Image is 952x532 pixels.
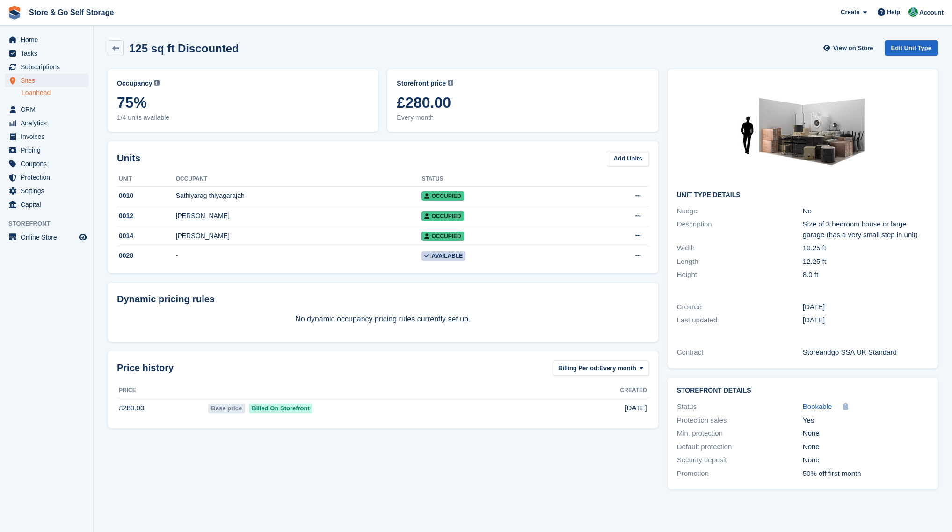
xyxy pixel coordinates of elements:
[421,211,464,221] span: Occupied
[677,315,803,326] div: Last updated
[677,302,803,313] div: Created
[21,117,77,130] span: Analytics
[21,157,77,170] span: Coupons
[176,172,422,187] th: Occupant
[558,364,599,373] span: Billing Period:
[677,270,803,280] div: Height
[677,243,803,254] div: Width
[733,79,873,184] img: 125-sqft-unit.jpg
[117,361,174,375] span: Price history
[677,401,803,412] div: Status
[803,468,929,479] div: 50% off first month
[803,442,929,452] div: None
[21,60,77,73] span: Subscriptions
[117,251,176,261] div: 0028
[677,191,929,199] h2: Unit Type details
[677,415,803,426] div: Protection sales
[176,211,422,221] div: [PERSON_NAME]
[887,7,900,17] span: Help
[620,386,647,394] span: Created
[677,219,803,240] div: Description
[803,243,929,254] div: 10.25 ft
[117,292,649,306] div: Dynamic pricing rules
[249,404,313,413] span: Billed On Storefront
[117,79,152,88] span: Occupancy
[625,403,647,414] span: [DATE]
[397,94,648,111] span: £280.00
[553,360,649,376] button: Billing Period: Every month
[5,130,88,143] a: menu
[607,151,648,166] a: Add Units
[822,40,877,56] a: View on Store
[5,47,88,60] a: menu
[117,398,206,418] td: £280.00
[677,455,803,466] div: Security deposit
[77,232,88,243] a: Preview store
[803,206,929,217] div: No
[421,251,465,261] span: Available
[803,347,929,358] div: Storeandgo SSA UK Standard
[5,184,88,197] a: menu
[7,6,22,20] img: stora-icon-8386f47178a22dfd0bd8f6a31ec36ba5ce8667c1dd55bd0f319d3a0aa187defe.svg
[599,364,636,373] span: Every month
[448,80,453,86] img: icon-info-grey-7440780725fd019a000dd9b08b2336e03edf1995a4989e88bcd33f0948082b44.svg
[919,8,944,17] span: Account
[421,191,464,201] span: Occupied
[21,231,77,244] span: Online Store
[803,256,929,267] div: 12.25 ft
[5,231,88,244] a: menu
[22,88,88,97] a: Loanhead
[421,232,464,241] span: Occupied
[5,171,88,184] a: menu
[833,44,873,53] span: View on Store
[21,33,77,46] span: Home
[5,74,88,87] a: menu
[677,442,803,452] div: Default protection
[841,7,859,17] span: Create
[21,47,77,60] span: Tasks
[5,103,88,116] a: menu
[21,74,77,87] span: Sites
[117,113,369,123] span: 1/4 units available
[677,347,803,358] div: Contract
[803,415,929,426] div: Yes
[208,404,245,413] span: Base price
[8,219,93,228] span: Storefront
[5,60,88,73] a: menu
[421,172,579,187] th: Status
[129,42,239,55] h2: 125 sq ft Discounted
[117,231,176,241] div: 0014
[117,211,176,221] div: 0012
[5,33,88,46] a: menu
[803,402,832,410] span: Bookable
[21,130,77,143] span: Invoices
[803,302,929,313] div: [DATE]
[21,144,77,157] span: Pricing
[803,455,929,466] div: None
[677,387,929,394] h2: Storefront Details
[803,401,832,412] a: Bookable
[397,113,648,123] span: Every month
[885,40,938,56] a: Edit Unit Type
[803,428,929,439] div: None
[154,80,160,86] img: icon-info-grey-7440780725fd019a000dd9b08b2336e03edf1995a4989e88bcd33f0948082b44.svg
[117,383,206,398] th: Price
[176,231,422,241] div: [PERSON_NAME]
[25,5,117,20] a: Store & Go Self Storage
[5,144,88,157] a: menu
[117,94,369,111] span: 75%
[397,79,446,88] span: Storefront price
[117,151,140,165] h2: Units
[677,256,803,267] div: Length
[117,313,649,325] p: No dynamic occupancy pricing rules currently set up.
[803,270,929,280] div: 8.0 ft
[5,117,88,130] a: menu
[21,171,77,184] span: Protection
[5,198,88,211] a: menu
[21,184,77,197] span: Settings
[677,428,803,439] div: Min. protection
[677,206,803,217] div: Nudge
[117,172,176,187] th: Unit
[803,219,929,240] div: Size of 3 bedroom house or large garage (has a very small step in unit)
[21,198,77,211] span: Capital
